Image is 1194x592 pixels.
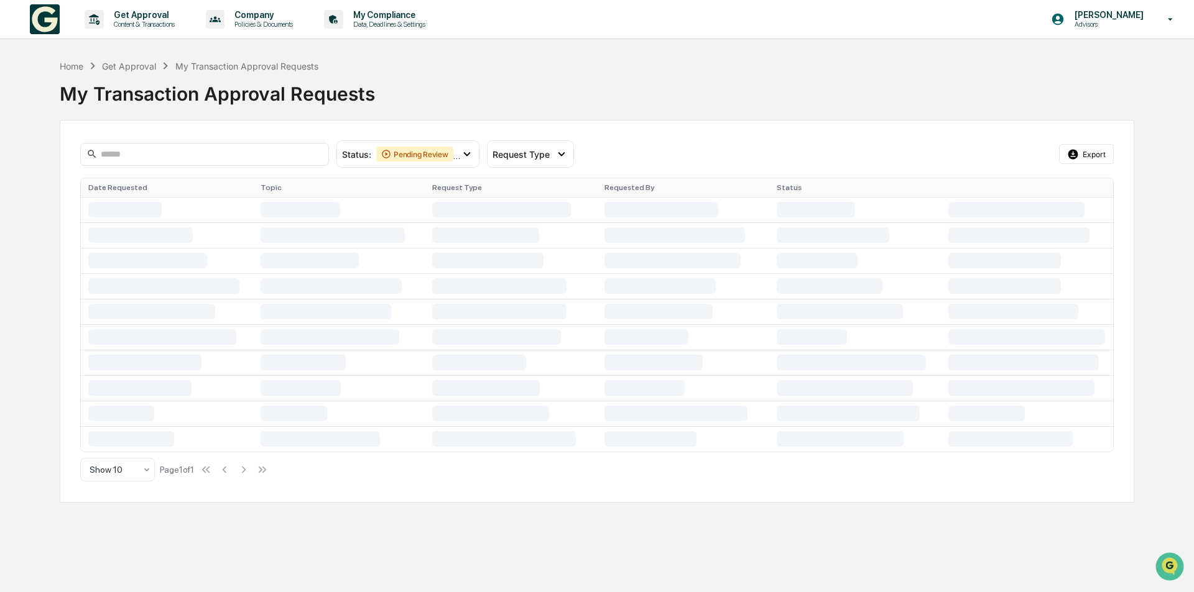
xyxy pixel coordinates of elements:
[12,181,22,191] div: 🔎
[1059,144,1114,164] button: Export
[85,152,159,174] a: 🗄️Attestations
[124,211,150,220] span: Pylon
[493,149,550,160] span: Request Type
[12,158,22,168] div: 🖐️
[102,61,156,71] div: Get Approval
[60,61,83,71] div: Home
[342,149,371,160] span: Status :
[597,178,769,197] th: Requested By
[7,152,85,174] a: 🖐️Preclearance
[1065,10,1150,20] p: [PERSON_NAME]
[211,99,226,114] button: Start new chat
[224,20,299,29] p: Policies & Documents
[7,175,83,198] a: 🔎Data Lookup
[12,95,35,117] img: 1746055101610-c473b297-6a78-478c-a979-82029cc54cd1
[90,158,100,168] div: 🗄️
[1154,551,1188,585] iframe: Open customer support
[769,178,942,197] th: Status
[42,107,157,117] div: We're available if you need us!
[253,178,425,197] th: Topic
[104,20,181,29] p: Content & Transactions
[1065,20,1150,29] p: Advisors
[25,157,80,169] span: Preclearance
[103,157,154,169] span: Attestations
[160,465,194,475] div: Page 1 of 1
[104,10,181,20] p: Get Approval
[175,61,318,71] div: My Transaction Approval Requests
[81,178,253,197] th: Date Requested
[12,26,226,46] p: How can we help?
[224,10,299,20] p: Company
[25,180,78,193] span: Data Lookup
[425,178,597,197] th: Request Type
[343,10,432,20] p: My Compliance
[30,4,60,34] img: logo
[343,20,432,29] p: Data, Deadlines & Settings
[60,73,1134,105] div: My Transaction Approval Requests
[376,147,453,162] div: Pending Review
[88,210,150,220] a: Powered byPylon
[42,95,204,107] div: Start new chat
